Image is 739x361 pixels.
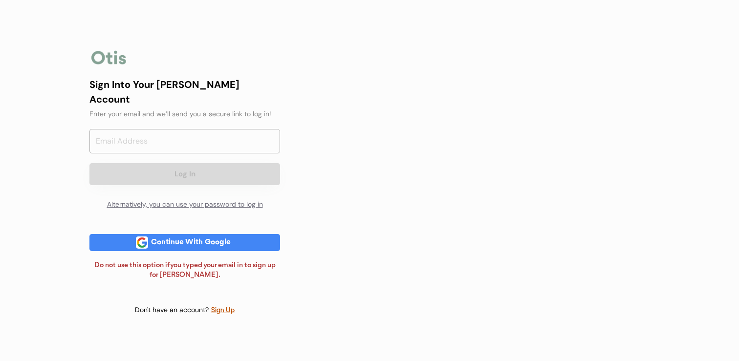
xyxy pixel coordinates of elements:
[89,77,280,106] div: Sign Into Your [PERSON_NAME] Account
[211,305,235,316] div: Sign Up
[89,129,280,153] input: Email Address
[135,305,211,315] div: Don't have an account?
[89,163,280,185] button: Log In
[89,195,280,214] div: Alternatively, you can use your password to log in
[89,261,280,280] div: Do not use this option if you typed your email in to sign up for [PERSON_NAME].
[89,109,280,119] div: Enter your email and we’ll send you a secure link to log in!
[148,239,234,246] div: Continue With Google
